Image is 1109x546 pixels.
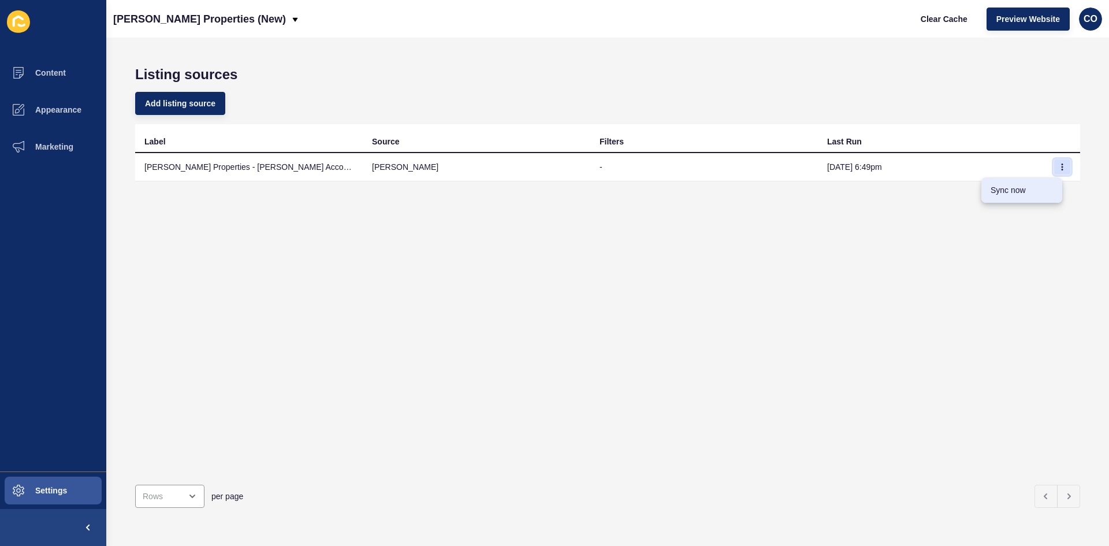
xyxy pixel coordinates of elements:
[590,153,818,181] td: -
[372,136,399,147] div: Source
[981,177,1062,203] a: Sync now
[987,8,1070,31] button: Preview Website
[600,136,624,147] div: Filters
[1084,13,1097,25] span: CO
[135,153,363,181] td: [PERSON_NAME] Properties - [PERSON_NAME] Account ID: 944 [IMPORTED]
[211,491,243,502] span: per page
[144,136,166,147] div: Label
[135,92,225,115] button: Add listing source
[135,66,1080,83] h1: Listing sources
[135,485,204,508] div: open menu
[363,153,590,181] td: [PERSON_NAME]
[827,136,862,147] div: Last Run
[818,153,1045,181] td: [DATE] 6:49pm
[145,98,215,109] span: Add listing source
[921,13,967,25] span: Clear Cache
[113,5,286,34] p: [PERSON_NAME] Properties (New)
[996,13,1060,25] span: Preview Website
[911,8,977,31] button: Clear Cache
